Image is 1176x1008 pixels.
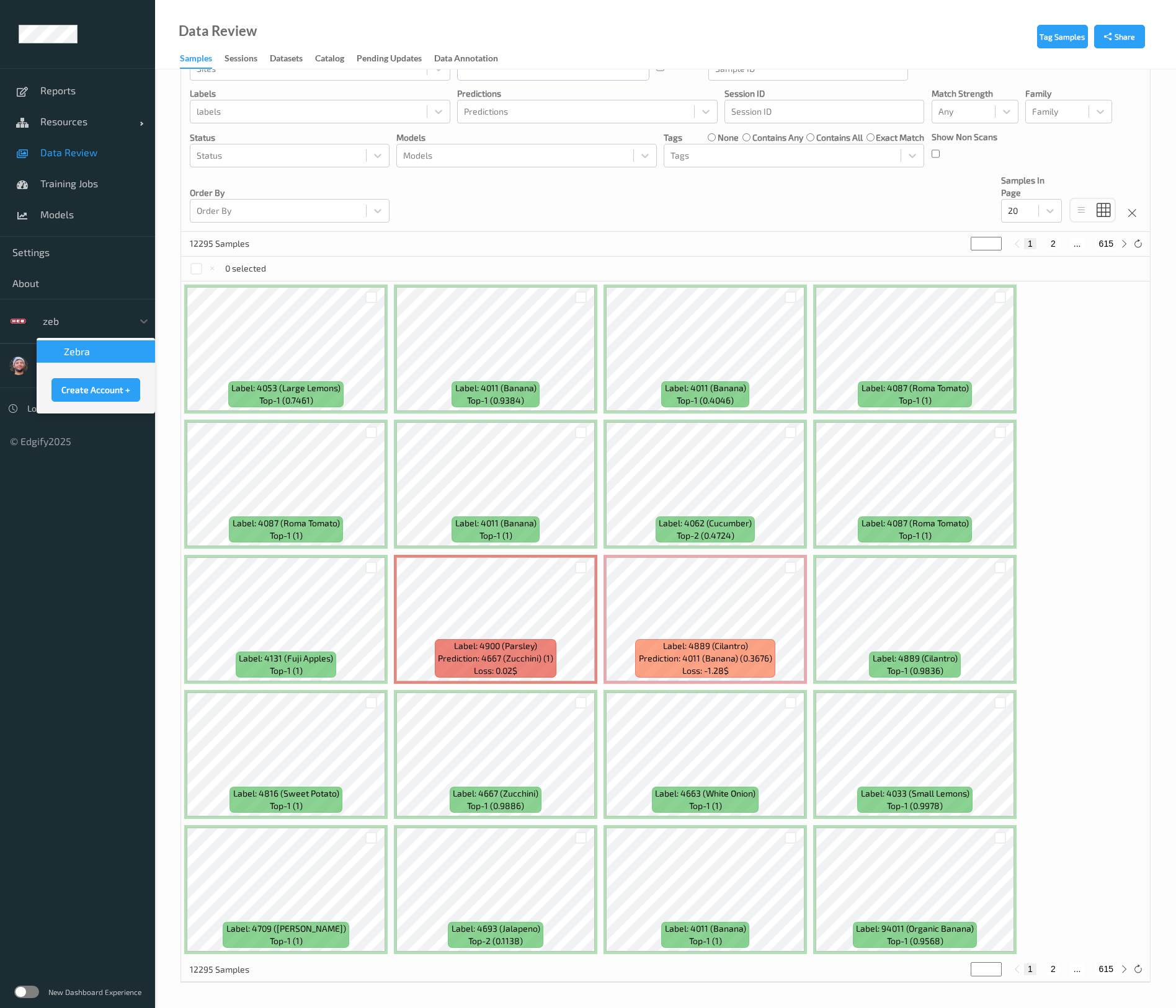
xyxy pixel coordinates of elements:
span: Label: 4889 (Cilantro) [663,640,748,652]
span: Label: 4709 ([PERSON_NAME]) [226,922,346,935]
p: Match Strength [932,87,1018,100]
span: top-1 (1) [270,935,303,947]
label: contains any [752,131,803,144]
span: Label: 4900 (Parsley) [454,640,537,652]
span: Label: 4087 (Roma Tomato) [862,382,969,394]
span: Prediction: 4011 (Banana) (0.3676) [639,652,772,665]
div: Data Annotation [434,52,498,68]
span: Label: 4131 (Fuji Apples) [239,652,333,665]
span: top-1 (0.9886) [467,800,524,812]
p: 0 selected [225,262,266,275]
button: 615 [1095,238,1117,249]
label: none [718,131,739,144]
span: Loss: 0.02$ [474,665,517,677]
p: Tags [664,131,682,144]
button: Tag Samples [1037,25,1088,48]
span: Prediction: 4667 (Zucchini) (1) [438,652,553,665]
a: Data Annotation [434,50,510,68]
p: labels [190,87,450,100]
span: top-1 (1) [689,800,722,812]
label: contains all [816,131,863,144]
span: top-1 (1) [899,529,932,542]
p: Samples In Page [1001,174,1062,199]
span: Loss: -1.28$ [682,665,729,677]
span: top-1 (0.9836) [887,665,943,677]
span: top-1 (0.4046) [677,394,734,407]
a: Pending Updates [357,50,434,68]
p: Models [396,131,657,144]
p: Status [190,131,390,144]
p: Session ID [724,87,924,100]
span: top-1 (1) [270,800,303,812]
a: Catalog [315,50,357,68]
button: Share [1094,25,1145,48]
p: Predictions [457,87,718,100]
a: Samples [180,50,225,69]
button: 615 [1095,963,1117,975]
label: exact match [876,131,924,144]
a: Datasets [270,50,315,68]
span: Label: 4011 (Banana) [455,517,537,529]
span: top-1 (1) [270,529,303,542]
span: Label: 4889 (Cilantro) [873,652,958,665]
span: top-1 (0.7461) [259,394,313,407]
p: 12295 Samples [190,963,283,976]
button: 1 [1024,238,1036,249]
span: top-1 (1) [689,935,722,947]
span: Label: 4053 (Large Lemons) [231,382,341,394]
span: Label: 4087 (Roma Tomato) [233,517,340,529]
div: Samples [180,52,212,69]
span: top-1 (1) [899,394,932,407]
button: ... [1070,963,1085,975]
a: Sessions [225,50,270,68]
span: Label: 4011 (Banana) [665,382,746,394]
p: Show Non Scans [932,131,997,143]
span: Label: 4693 (Jalapeno) [452,922,540,935]
div: Catalog [315,52,344,68]
span: top-1 (0.9384) [467,394,524,407]
div: Data Review [179,25,257,37]
p: 12295 Samples [190,237,283,250]
span: top-2 (0.4724) [677,529,734,542]
span: Label: 4087 (Roma Tomato) [862,517,969,529]
div: Datasets [270,52,303,68]
p: Order By [190,187,390,199]
span: top-1 (0.9978) [887,800,943,812]
span: top-2 (0.1138) [468,935,523,947]
button: 2 [1047,238,1059,249]
button: 2 [1047,963,1059,975]
span: Label: 4062 (Cucumber) [659,517,752,529]
div: Sessions [225,52,257,68]
span: top-1 (0.9568) [887,935,943,947]
span: top-1 (1) [479,529,512,542]
span: Label: 4011 (Banana) [665,922,746,935]
button: 1 [1024,963,1036,975]
span: Label: 4011 (Banana) [455,382,537,394]
span: Label: 4033 (Small Lemons) [861,787,969,800]
span: top-1 (1) [270,665,303,677]
span: Label: 4816 (Sweet Potato) [233,787,339,800]
span: Label: 94011 (Organic Banana) [856,922,974,935]
div: Pending Updates [357,52,422,68]
span: Label: 4667 (Zucchini) [453,787,538,800]
p: Family [1025,87,1112,100]
button: ... [1070,238,1085,249]
span: Label: 4663 (White Onion) [655,787,755,800]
